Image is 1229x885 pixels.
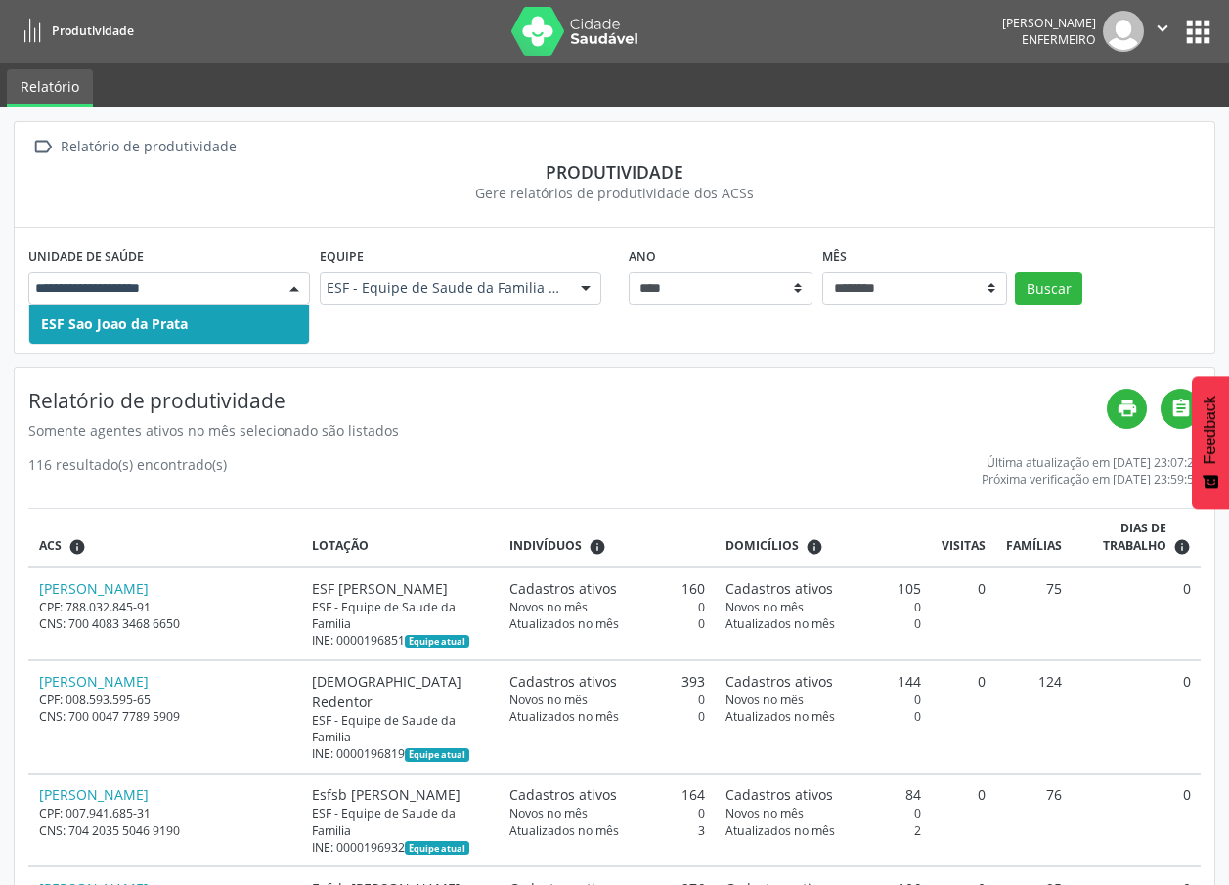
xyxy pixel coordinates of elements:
[725,692,804,708] span: Novos no mês
[509,599,705,615] div: 0
[28,389,1107,413] h4: Relatório de produtividade
[725,692,921,708] div: 0
[995,660,1072,774] td: 124
[725,599,804,615] span: Novos no mês
[7,69,93,107] a: Relatório
[509,537,582,555] span: Indivíduos
[1152,18,1173,39] i: 
[1072,660,1201,774] td: 0
[1144,11,1181,52] button: 
[39,708,292,725] div: CNS: 700 0047 7789 5909
[1082,520,1166,556] span: Dias de trabalho
[725,671,921,692] div: 144
[509,708,705,725] div: 0
[312,599,488,632] div: ESF - Equipe de Saude da Familia
[1015,272,1082,305] button: Buscar
[1173,538,1191,556] i: Dias em que o(a) ACS fez pelo menos uma visita, ou ficha de cadastro individual ou cadastro domic...
[39,599,292,615] div: CPF: 788.032.845-91
[312,805,488,838] div: ESF - Equipe de Saude da Familia
[725,784,833,805] span: Cadastros ativos
[39,579,149,598] a: [PERSON_NAME]
[312,578,488,599] div: ESF [PERSON_NAME]
[1202,396,1219,464] span: Feedback
[725,784,921,805] div: 84
[41,315,188,333] span: ESF Sao Joao da Prata
[39,537,62,555] span: ACS
[931,774,995,866] td: 0
[1161,389,1201,429] a: 
[1170,398,1192,419] i: 
[405,635,468,649] span: Esta é a equipe atual deste Agente
[509,784,617,805] span: Cadastros ativos
[68,538,86,556] i: ACSs que estiveram vinculados a uma UBS neste período, mesmo sem produtividade.
[312,784,488,805] div: Esfsb [PERSON_NAME]
[509,805,705,822] div: 0
[725,578,833,599] span: Cadastros ativos
[312,745,488,762] div: INE: 0000196819
[509,692,705,708] div: 0
[39,615,292,632] div: CNS: 700 4083 3468 6650
[320,241,364,272] label: Equipe
[725,822,835,839] span: Atualizados no mês
[1103,11,1144,52] img: img
[39,692,292,708] div: CPF: 008.593.595-65
[931,660,995,774] td: 0
[509,708,619,725] span: Atualizados no mês
[931,567,995,659] td: 0
[28,133,240,161] a:  Relatório de produtividade
[405,748,468,762] span: Esta é a equipe atual deste Agente
[1072,774,1201,866] td: 0
[28,420,1107,441] div: Somente agentes ativos no mês selecionado são listados
[725,537,799,555] span: Domicílios
[982,471,1201,487] div: Próxima verificação em [DATE] 23:59:59
[509,599,588,615] span: Novos no mês
[509,615,705,632] div: 0
[312,712,488,745] div: ESF - Equipe de Saude da Familia
[28,183,1201,203] div: Gere relatórios de produtividade dos ACSs
[995,509,1072,567] th: Famílias
[725,599,921,615] div: 0
[509,671,705,692] div: 393
[725,615,835,632] span: Atualizados no mês
[312,632,488,649] div: INE: 0000196851
[57,133,240,161] div: Relatório de produtividade
[725,708,835,725] span: Atualizados no mês
[509,578,705,599] div: 160
[1181,15,1215,49] button: apps
[725,805,921,822] div: 0
[509,692,588,708] span: Novos no mês
[312,671,488,712] div: [DEMOGRAPHIC_DATA] Redentor
[302,509,499,567] th: Lotação
[806,538,823,556] i: <div class="text-left"> <div> <strong>Cadastros ativos:</strong> Cadastros que estão vinculados a...
[995,567,1072,659] td: 75
[28,133,57,161] i: 
[725,805,804,822] span: Novos no mês
[509,671,617,692] span: Cadastros ativos
[931,509,995,567] th: Visitas
[1072,567,1201,659] td: 0
[39,785,149,804] a: [PERSON_NAME]
[28,241,144,272] label: Unidade de saúde
[405,841,468,855] span: Esta é a equipe atual deste Agente
[312,839,488,856] div: INE: 0000196932
[39,822,292,839] div: CNS: 704 2035 5046 9190
[509,578,617,599] span: Cadastros ativos
[589,538,606,556] i: <div class="text-left"> <div> <strong>Cadastros ativos:</strong> Cadastros que estão vinculados a...
[327,278,561,298] span: ESF - Equipe de Saude da Familia - INE: 0000196827
[725,671,833,692] span: Cadastros ativos
[28,161,1201,183] div: Produtividade
[1107,389,1147,429] a: print
[1192,376,1229,509] button: Feedback - Mostrar pesquisa
[1117,398,1138,419] i: print
[822,241,847,272] label: Mês
[1002,15,1096,31] div: [PERSON_NAME]
[725,615,921,632] div: 0
[39,805,292,822] div: CPF: 007.941.685-31
[725,578,921,599] div: 105
[725,708,921,725] div: 0
[509,822,619,839] span: Atualizados no mês
[509,805,588,822] span: Novos no mês
[509,615,619,632] span: Atualizados no mês
[995,774,1072,866] td: 76
[1022,31,1096,48] span: Enfermeiro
